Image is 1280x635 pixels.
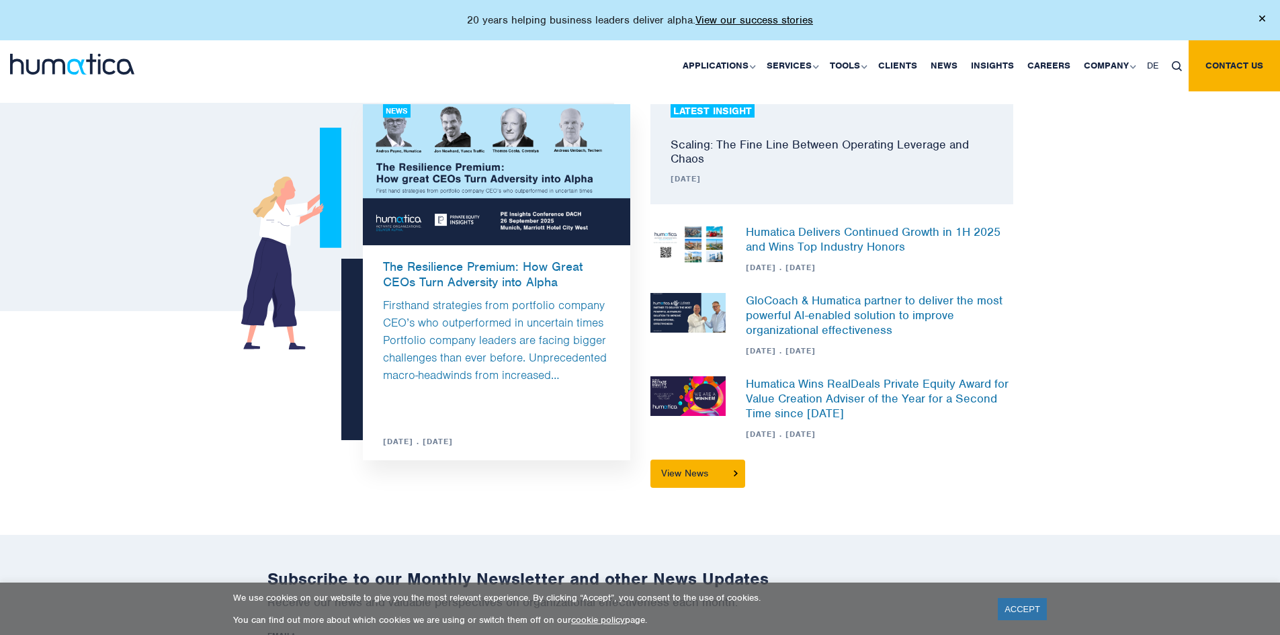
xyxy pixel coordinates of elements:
[1189,40,1280,91] a: Contact us
[1172,61,1182,71] img: search_icon
[571,614,625,626] a: cookie policy
[383,104,411,118] div: News
[671,173,973,184] span: [DATE]
[241,128,342,349] img: newsgirl
[746,429,1013,439] span: [DATE] . [DATE]
[1140,40,1165,91] a: DE
[746,262,1013,273] span: [DATE] . [DATE]
[746,376,1009,421] a: Humatica Wins RealDeals Private Equity Award for Value Creation Adviser of the Year for a Second ...
[363,436,453,447] span: [DATE] . [DATE]
[267,568,1013,589] h2: Subscribe to our Monthly Newsletter and other News Updates
[998,598,1047,620] a: ACCEPT
[746,224,1000,254] a: Humatica Delivers Continued Growth in 1H 2025 and Wins Top Industry Honors
[746,345,1013,356] span: [DATE] . [DATE]
[823,40,871,91] a: Tools
[383,298,607,382] a: Firsthand strategies from portfolio company CEO’s who outperformed in uncertain times Portfolio c...
[1147,60,1158,71] span: DE
[760,40,823,91] a: Services
[676,40,760,91] a: Applications
[650,376,726,416] img: News
[650,224,726,264] img: News
[650,460,745,488] a: View News
[1077,40,1140,91] a: Company
[1021,40,1077,91] a: Careers
[363,104,630,245] img: blog1
[964,40,1021,91] a: Insights
[233,592,981,603] p: We use cookies on our website to give you the most relevant experience. By clicking “Accept”, you...
[746,293,1002,337] a: GloCoach & Humatica partner to deliver the most powerful AI-enabled solution to improve organizat...
[233,614,981,626] p: You can find out more about which cookies we are using or switch them off on our page.
[871,40,924,91] a: Clients
[467,13,813,27] p: 20 years helping business leaders deliver alpha.
[10,54,134,75] img: logo
[671,104,755,118] div: LATEST INSIGHT
[363,245,630,290] a: The Resilience Premium: How Great CEOs Turn Adversity into Alpha
[734,470,738,476] img: arrowicon
[671,137,969,167] a: Scaling: The Fine Line Between Operating Leverage and Chaos
[695,13,813,27] a: View our success stories
[924,40,964,91] a: News
[650,293,726,333] img: News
